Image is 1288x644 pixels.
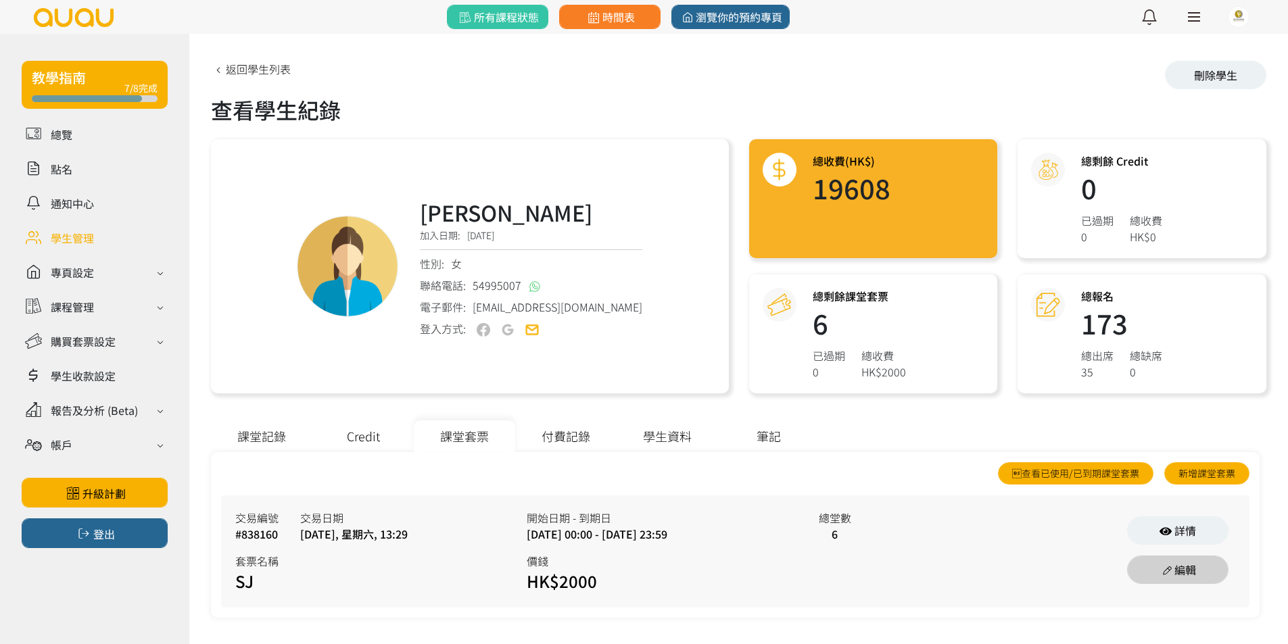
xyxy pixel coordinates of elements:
[1127,516,1229,545] a: 詳情
[1164,462,1249,485] a: 新增課堂套票
[861,364,906,380] div: HK$2000
[861,347,906,364] div: 總收費
[420,320,466,337] div: 登入方式:
[51,333,116,349] div: 購買套票設定
[211,61,291,77] a: 返回學生列表
[559,5,661,29] a: 時間表
[767,293,791,317] img: courseCredit@2x.png
[527,569,716,593] div: HK$2000
[51,437,72,453] div: 帳戶
[1130,364,1162,380] div: 0
[1081,174,1162,201] h1: 0
[447,5,548,29] a: 所有課程狀態
[300,510,408,526] div: 交易日期
[420,299,642,315] div: 電子郵件:
[813,364,845,380] div: 0
[1081,228,1114,245] div: 0
[51,299,94,315] div: 課程管理
[51,264,94,280] div: 專頁設定
[527,526,818,542] div: [DATE] 00:00 - [DATE] 23:59
[819,510,851,526] div: 總堂數
[51,402,138,418] div: 報告及分析 (Beta)
[211,93,1266,126] div: 查看學生紀錄
[300,526,408,542] div: [DATE], 星期六, 13:29
[767,158,791,182] img: total@2x.png
[451,255,462,272] span: 女
[813,153,890,169] h3: 總收費(HK$)
[235,526,279,542] div: #838160
[1036,293,1060,317] img: attendance@2x.png
[1081,212,1114,228] div: 已過期
[819,526,851,542] div: 6
[477,323,490,337] img: user-fb-off.png
[679,9,782,25] span: 瀏覽你的預約專頁
[515,420,617,452] div: 付費記錄
[1036,158,1060,182] img: credit@2x.png
[813,347,845,364] div: 已過期
[813,309,906,337] h1: 6
[718,420,819,452] div: 筆記
[467,228,494,242] span: [DATE]
[617,420,718,452] div: 學生資料
[529,281,540,292] img: whatsapp@2x.png
[813,288,906,304] h3: 總剩餘課堂套票
[414,420,515,452] div: 課堂套票
[473,277,521,293] span: 54995007
[1081,347,1114,364] div: 總出席
[1081,153,1162,169] h3: 總剩餘 Credit
[420,228,642,250] div: 加入日期:
[456,9,538,25] span: 所有課程狀態
[1127,555,1229,584] a: 編輯
[525,323,539,337] img: user-email-on.png
[1081,364,1114,380] div: 35
[420,255,642,272] div: 性別:
[998,462,1153,485] a: 查看已使用/已到期課堂套票
[813,174,890,201] h1: 19608
[1130,212,1162,228] div: 總收費
[1081,309,1162,337] h1: 173
[235,569,425,593] div: SJ
[420,196,642,228] h3: [PERSON_NAME]
[312,420,414,452] div: Credit
[527,510,818,526] div: 開始日期 - 到期日
[671,5,790,29] a: 瀏覽你的預約專頁
[1165,61,1266,89] div: 刪除學生
[1130,228,1162,245] div: HK$0
[235,553,527,569] div: 套票名稱
[1081,288,1162,304] h3: 總報名
[420,277,642,293] div: 聯絡電話:
[235,510,279,526] div: 交易編號
[22,518,168,548] button: 登出
[32,8,115,27] img: logo.svg
[211,420,312,452] div: 課堂記錄
[1130,347,1162,364] div: 總缺席
[527,553,818,569] div: 價錢
[585,9,634,25] span: 時間表
[22,478,168,507] a: 升級計劃
[501,323,515,337] img: user-google-off.png
[473,299,642,315] span: [EMAIL_ADDRESS][DOMAIN_NAME]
